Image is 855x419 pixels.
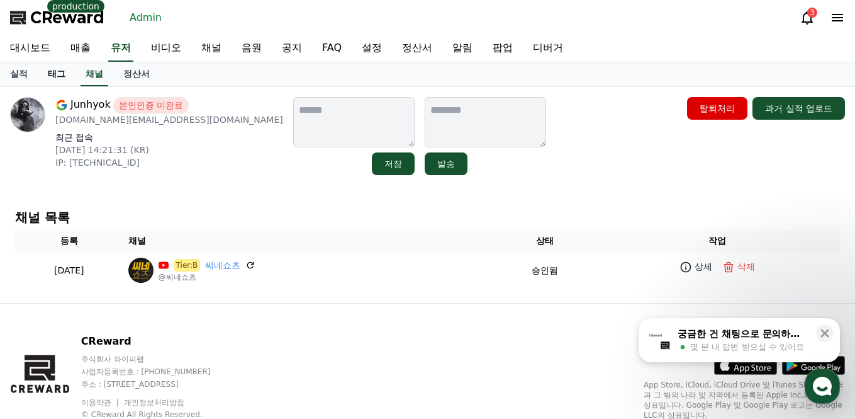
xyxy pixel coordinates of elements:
p: CReward [81,334,302,349]
a: 매출 [60,35,101,62]
p: 주소 : [STREET_ADDRESS] [81,379,302,389]
p: [DOMAIN_NAME][EMAIL_ADDRESS][DOMAIN_NAME] [55,113,283,126]
p: IP: [TECHNICAL_ID] [55,156,283,169]
p: 사업자등록번호 : [PHONE_NUMBER] [81,367,302,377]
p: 최근 접속 [55,131,283,144]
span: 홈 [40,333,47,343]
a: Admin [125,8,167,28]
a: 채널 [81,62,108,86]
a: 3 [800,10,815,25]
p: [DATE] [20,264,118,277]
a: 정산서 [392,35,442,62]
button: 삭제 [720,258,757,276]
span: 본인인증 미완료 [113,97,189,113]
span: Junhyok [70,97,111,113]
a: 개인정보처리방침 [124,398,184,407]
a: 유저 [108,35,133,62]
img: 씨네쇼츠 [128,258,154,283]
p: 승인됨 [532,264,558,277]
button: 저장 [372,152,415,175]
h4: 채널 목록 [15,210,840,224]
a: 홈 [4,314,83,346]
a: 설정 [162,314,242,346]
span: 설정 [194,333,210,343]
a: 팝업 [483,35,523,62]
span: CReward [30,8,104,28]
th: 상태 [496,229,595,253]
a: 정산서 [113,62,160,86]
a: 비디오 [141,35,191,62]
th: 채널 [123,229,496,253]
a: 음원 [232,35,272,62]
a: 공지 [272,35,312,62]
span: Tier:B [174,259,201,272]
div: 3 [807,8,817,18]
a: 대화 [83,314,162,346]
span: 대화 [115,334,130,344]
a: 씨네쇼츠 [205,259,240,272]
p: 삭제 [737,260,755,273]
button: 발송 [425,152,467,175]
a: 채널 [191,35,232,62]
th: 등록 [15,229,123,253]
a: 이용약관 [81,398,121,407]
p: [DATE] 14:21:31 (KR) [55,144,283,156]
p: 주식회사 와이피랩 [81,354,302,364]
img: profile image [10,97,45,132]
a: 알림 [442,35,483,62]
a: FAQ [312,35,352,62]
a: 태그 [38,62,75,86]
a: CReward [10,8,104,28]
a: 디버거 [523,35,573,62]
p: @씨네쇼츠 [159,272,256,282]
a: 상세 [677,258,715,276]
a: 설정 [352,35,392,62]
p: 상세 [695,260,712,273]
button: 과거 실적 업로드 [752,97,845,120]
button: 탈퇴처리 [687,97,747,120]
th: 작업 [595,229,840,253]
